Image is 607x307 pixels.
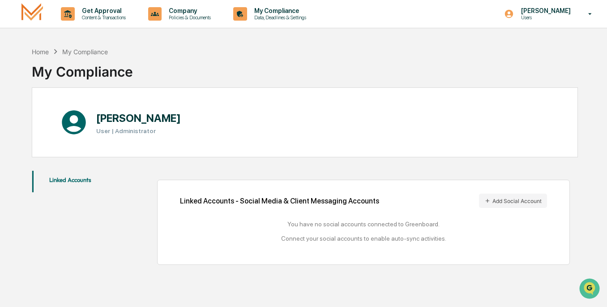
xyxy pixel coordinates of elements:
[152,71,163,82] button: Start new chat
[75,7,130,14] p: Get Approval
[32,48,49,56] div: Home
[32,171,108,192] button: Linked Accounts
[30,77,113,84] div: We're available if you need us!
[32,171,108,192] div: secondary tabs example
[9,68,25,84] img: 1746055101610-c473b297-6a78-478c-a979-82029cc54cd1
[514,14,575,21] p: Users
[578,277,603,302] iframe: Open customer support
[247,14,311,21] p: Data, Deadlines & Settings
[5,109,61,125] a: 🖐️Preclearance
[18,130,56,138] span: Data Lookup
[162,14,215,21] p: Policies & Documents
[32,56,133,80] div: My Compliance
[96,127,181,134] h3: User | Administrator
[479,194,547,208] button: Add Social Account
[61,109,115,125] a: 🗄️Attestations
[5,126,60,142] a: 🔎Data Lookup
[89,151,108,158] span: Pylon
[180,221,547,242] div: You have no social accounts connected to Greenboard. Connect your social accounts to enable auto-...
[21,3,43,24] img: logo
[65,113,72,121] div: 🗄️
[247,7,311,14] p: My Compliance
[514,7,575,14] p: [PERSON_NAME]
[9,18,163,33] p: How can we help?
[162,7,215,14] p: Company
[9,113,16,121] div: 🖐️
[62,48,108,56] div: My Compliance
[75,14,130,21] p: Content & Transactions
[96,112,181,125] h1: [PERSON_NAME]
[180,194,547,208] div: Linked Accounts - Social Media & Client Messaging Accounts
[9,130,16,138] div: 🔎
[74,112,111,121] span: Attestations
[30,68,147,77] div: Start new chat
[63,151,108,158] a: Powered byPylon
[18,112,58,121] span: Preclearance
